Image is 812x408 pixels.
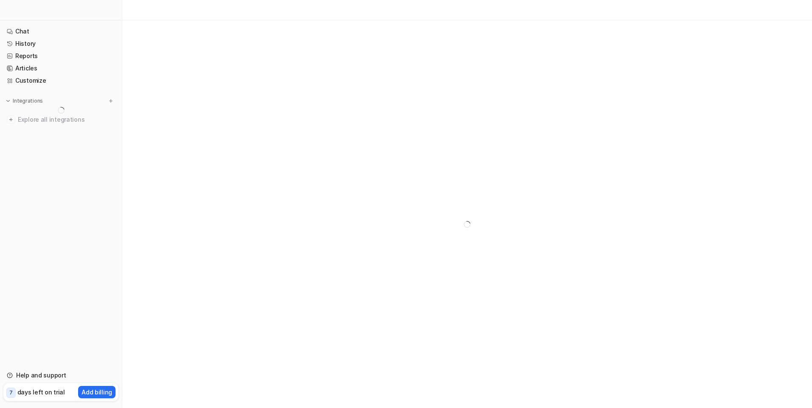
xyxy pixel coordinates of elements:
[9,389,13,397] p: 7
[18,113,115,126] span: Explore all integrations
[108,98,114,104] img: menu_add.svg
[13,98,43,104] p: Integrations
[3,369,118,381] a: Help and support
[3,75,118,87] a: Customize
[5,98,11,104] img: expand menu
[78,386,116,398] button: Add billing
[3,114,118,126] a: Explore all integrations
[82,388,112,397] p: Add billing
[3,38,118,50] a: History
[3,97,45,105] button: Integrations
[7,115,15,124] img: explore all integrations
[3,50,118,62] a: Reports
[3,62,118,74] a: Articles
[17,388,65,397] p: days left on trial
[3,25,118,37] a: Chat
